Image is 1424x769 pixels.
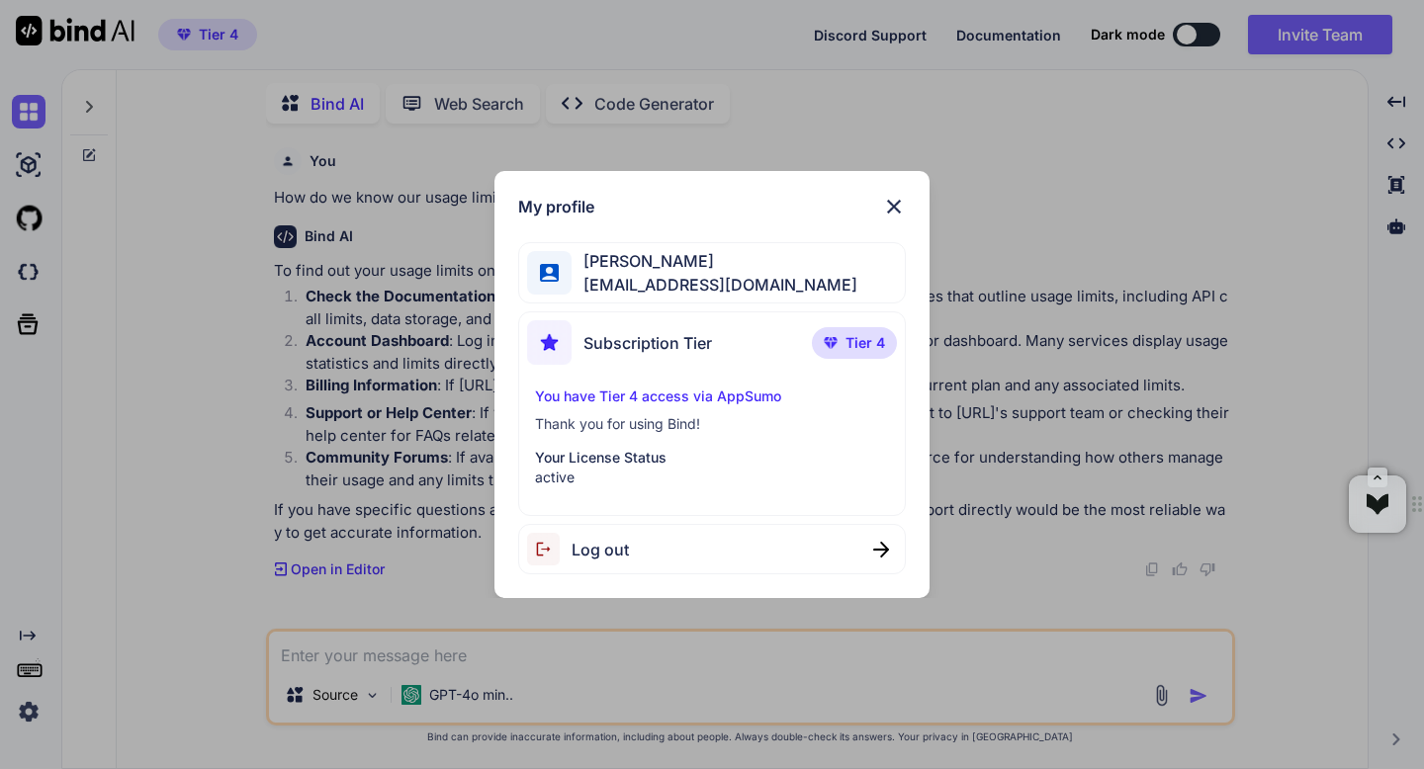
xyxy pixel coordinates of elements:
[535,448,889,468] p: Your License Status
[518,195,594,218] h1: My profile
[572,249,857,273] span: [PERSON_NAME]
[540,264,559,283] img: profile
[824,337,838,349] img: premium
[572,273,857,297] span: [EMAIL_ADDRESS][DOMAIN_NAME]
[535,414,889,434] p: Thank you for using Bind!
[572,538,629,561] span: Log out
[527,533,572,565] img: logout
[882,195,906,218] img: close
[873,542,889,557] img: close
[535,468,889,487] p: active
[583,331,712,355] span: Subscription Tier
[535,386,889,406] p: You have Tier 4 access via AppSumo
[527,320,572,365] img: subscription
[845,333,885,353] span: Tier 4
